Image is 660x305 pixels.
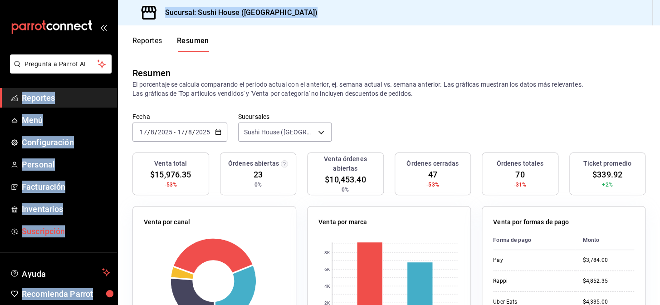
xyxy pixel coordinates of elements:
[132,113,227,120] label: Fecha
[144,217,190,227] p: Venta por canal
[238,113,332,120] label: Sucursales
[139,128,147,136] input: --
[428,168,437,181] span: 47
[324,284,330,289] text: 4K
[583,159,631,168] h3: Ticket promedio
[188,128,192,136] input: --
[493,277,568,285] div: Rappi
[22,92,110,104] span: Reportes
[493,256,568,264] div: Pay
[22,203,110,215] span: Inventarios
[22,181,110,193] span: Facturación
[132,36,209,52] div: navigation tabs
[254,168,263,181] span: 23
[100,24,107,31] button: open_drawer_menu
[318,217,367,227] p: Venta por marca
[195,128,210,136] input: ----
[324,267,330,272] text: 6K
[6,66,112,75] a: Pregunta a Parrot AI
[493,217,569,227] p: Venta por formas de pago
[132,36,162,52] button: Reportes
[155,128,157,136] span: /
[592,168,622,181] span: $339.92
[582,256,634,264] div: $3,784.00
[147,128,150,136] span: /
[575,231,634,250] th: Monto
[22,267,98,278] span: Ayuda
[493,231,575,250] th: Forma de pago
[174,128,176,136] span: -
[22,225,110,237] span: Suscripción
[192,128,195,136] span: /
[228,159,279,168] h3: Órdenes abiertas
[154,159,187,168] h3: Venta total
[324,250,330,255] text: 8K
[496,159,543,168] h3: Órdenes totales
[158,7,318,18] h3: Sucursal: Sushi House ([GEOGRAPHIC_DATA])
[342,186,349,194] span: 0%
[22,288,110,300] span: Recomienda Parrot
[406,159,459,168] h3: Órdenes cerradas
[515,168,524,181] span: 70
[157,128,173,136] input: ----
[177,36,209,52] button: Resumen
[132,66,171,80] div: Resumen
[22,136,110,148] span: Configuración
[24,59,98,69] span: Pregunta a Parrot AI
[311,154,380,173] h3: Venta órdenes abiertas
[22,158,110,171] span: Personal
[150,128,155,136] input: --
[185,128,187,136] span: /
[150,168,191,181] span: $15,976.35
[513,181,526,189] span: -31%
[244,128,315,137] span: Sushi House ([GEOGRAPHIC_DATA])
[254,181,262,189] span: 0%
[426,181,439,189] span: -53%
[22,114,110,126] span: Menú
[164,181,177,189] span: -53%
[132,80,645,98] p: El porcentaje se calcula comparando el período actual con el anterior, ej. semana actual vs. sema...
[10,54,112,74] button: Pregunta a Parrot AI
[325,173,366,186] span: $10,453.40
[176,128,185,136] input: --
[582,277,634,285] div: $4,852.35
[602,181,612,189] span: +2%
